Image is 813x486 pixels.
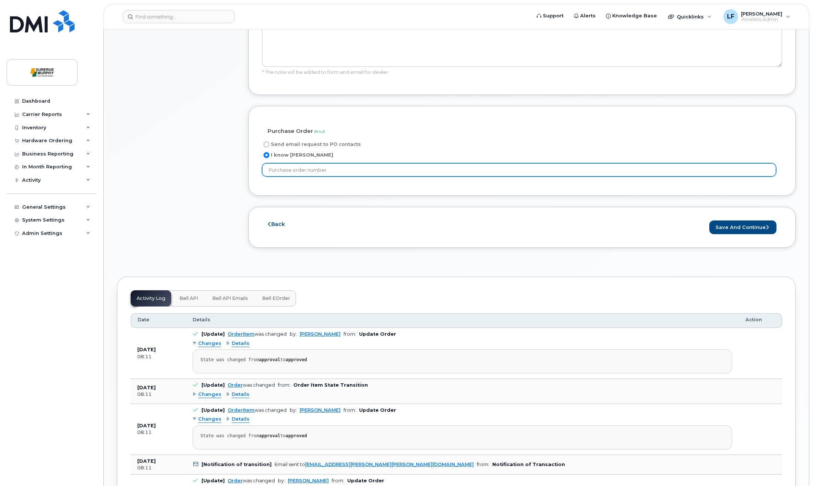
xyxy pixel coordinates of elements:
b: [Update] [201,407,225,413]
span: Bell API Emails [212,295,248,301]
a: [PERSON_NAME] [300,331,341,337]
div: was changed [228,382,275,388]
a: OrderItem [228,331,255,337]
div: State was changed from to [200,433,724,439]
span: #null [314,129,325,134]
div: 08:11 [137,391,179,398]
input: I know [PERSON_NAME] [263,152,269,158]
b: Update Order [347,478,384,483]
input: Find something... [123,10,235,23]
b: [Update] [201,382,225,388]
span: Bell API [179,295,198,301]
span: I know [PERSON_NAME] [271,152,333,158]
a: Order [228,382,243,388]
button: Save and Continue [709,220,776,234]
a: Order [228,478,243,483]
b: [DATE] [137,385,156,390]
span: Knowledge Base [612,12,657,20]
div: LJ Feller [718,9,795,24]
div: 08:11 [137,353,179,360]
input: Purchase order number [262,163,776,177]
span: from: [477,462,489,467]
div: Email sent to [275,462,474,467]
span: from: [332,478,344,483]
h4: Purchase Order [268,128,776,134]
a: OrderItem [228,407,255,413]
input: Send email request to PO contacts [263,141,269,147]
b: [DATE] [137,347,156,352]
span: [PERSON_NAME] [741,11,782,17]
span: Support [543,12,564,20]
span: Changes [198,340,221,347]
a: Alerts [569,8,601,23]
span: Alerts [580,12,596,20]
span: Quicklinks [677,14,704,20]
a: Back [268,221,285,227]
b: [DATE] [137,458,156,464]
span: LF [727,12,734,21]
span: Details [232,340,249,347]
b: Order Item State Transition [293,382,368,388]
div: State was changed from to [200,357,724,363]
a: [PERSON_NAME] [300,407,341,413]
b: [Update] [201,478,225,483]
span: Changes [198,391,221,398]
b: Notification of Transaction [492,462,565,467]
div: was changed [228,331,287,337]
span: Bell eOrder [262,295,290,301]
span: by: [290,331,297,337]
div: 08:11 [137,429,179,436]
div: Quicklinks [663,9,717,24]
b: [Update] [201,331,225,337]
th: Action [739,313,782,328]
b: Update Order [359,331,396,337]
div: 08:11 [137,465,179,471]
span: from: [344,331,356,337]
strong: approval [259,357,280,362]
span: Changes [198,416,221,423]
span: Details [232,416,249,423]
span: Wireless Admin [741,17,782,23]
a: [PERSON_NAME] [288,478,329,483]
span: Send email request to PO contacts [271,141,361,147]
a: Support [531,8,569,23]
b: [Notification of transition] [201,462,272,467]
span: from: [278,382,290,388]
strong: approved [286,433,307,438]
span: by: [278,478,285,483]
div: * The note will be added to form and email for dealer [262,69,782,76]
span: from: [344,407,356,413]
b: [DATE] [137,423,156,428]
strong: approval [259,433,280,438]
div: was changed [228,407,287,413]
b: Update Order [359,407,396,413]
span: Date [138,316,149,323]
div: was changed [228,478,275,483]
span: Details [193,316,210,323]
a: [EMAIL_ADDRESS][PERSON_NAME][PERSON_NAME][DOMAIN_NAME] [305,462,474,467]
span: Details [232,391,249,398]
strong: approved [286,357,307,362]
span: by: [290,407,297,413]
a: Knowledge Base [601,8,662,23]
